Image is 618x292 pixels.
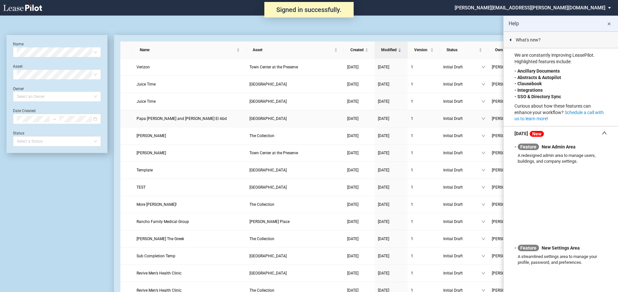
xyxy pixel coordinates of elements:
[347,167,371,173] a: [DATE]
[443,218,481,225] span: Initial Draft
[378,202,389,207] span: [DATE]
[378,167,404,173] a: [DATE]
[481,271,485,275] span: down
[411,184,437,191] a: 1
[347,270,371,276] a: [DATE]
[347,201,371,208] a: [DATE]
[443,133,481,139] span: Initial Draft
[378,271,389,275] span: [DATE]
[137,254,175,258] span: Sub Completion Temp
[249,185,287,190] span: Fairview Plaza
[411,201,437,208] a: 1
[492,218,527,225] span: [PERSON_NAME]
[140,47,235,53] span: Name
[137,167,243,173] a: Template
[414,47,429,53] span: Version
[347,253,371,259] a: [DATE]
[408,41,440,59] th: Version
[481,99,485,103] span: down
[350,47,364,53] span: Created
[347,133,371,139] a: [DATE]
[481,237,485,241] span: down
[347,81,371,88] a: [DATE]
[347,134,359,138] span: [DATE]
[347,236,371,242] a: [DATE]
[249,237,274,241] span: The Collection
[378,65,389,69] span: [DATE]
[481,82,485,86] span: down
[481,117,485,121] span: down
[492,115,527,122] span: [PERSON_NAME]
[347,184,371,191] a: [DATE]
[249,201,341,208] a: The Collection
[411,151,413,155] span: 1
[347,64,371,70] a: [DATE]
[347,185,359,190] span: [DATE]
[440,41,489,59] th: Status
[133,41,246,59] th: Name
[378,150,404,156] a: [DATE]
[13,87,24,91] label: Owner
[378,168,389,172] span: [DATE]
[137,270,243,276] a: Revive Men’s Health Clinic
[492,133,527,139] span: [PERSON_NAME]
[249,271,287,275] span: Alta Loma Square
[378,253,404,259] a: [DATE]
[489,41,534,59] th: Owner
[137,219,189,224] span: Rancho Family Medical Group
[137,133,243,139] a: [PERSON_NAME]
[52,117,57,121] span: to
[249,116,287,121] span: Terra Vista Commons
[378,81,404,88] a: [DATE]
[411,65,413,69] span: 1
[378,218,404,225] a: [DATE]
[137,99,156,104] span: Juice Time
[137,116,227,121] span: Papa Kanafa and Farouj Abo El Abd
[137,98,243,105] a: Juice Time
[481,134,485,138] span: down
[495,47,523,53] span: Owner
[137,184,243,191] a: TEST
[249,150,341,156] a: Town Center at the Preserve
[378,133,404,139] a: [DATE]
[411,202,413,207] span: 1
[249,254,287,258] span: Alta Loma Square
[249,133,341,139] a: The Collection
[411,218,437,225] a: 1
[249,82,287,87] span: Terra Vista Town Center
[411,150,437,156] a: 1
[443,150,481,156] span: Initial Draft
[347,219,359,224] span: [DATE]
[137,65,150,69] span: Verizon
[378,184,404,191] a: [DATE]
[249,253,341,259] a: [GEOGRAPHIC_DATA]
[378,237,389,241] span: [DATE]
[378,82,389,87] span: [DATE]
[137,82,156,87] span: Juice Time
[137,271,182,275] span: Revive Men’s Health Clinic
[347,254,359,258] span: [DATE]
[246,41,344,59] th: Asset
[137,134,166,138] span: Angry Chickz
[249,134,274,138] span: The Collection
[249,151,298,155] span: Town Center at the Preserve
[481,168,485,172] span: down
[443,270,481,276] span: Initial Draft
[411,219,413,224] span: 1
[13,42,24,46] label: Name
[137,151,166,155] span: Angry Chickz
[137,168,153,172] span: Template
[411,134,413,138] span: 1
[378,185,389,190] span: [DATE]
[481,151,485,155] span: down
[411,270,437,276] a: 1
[137,237,184,241] span: Nick The Greek
[137,185,146,190] span: TEST
[347,218,371,225] a: [DATE]
[492,270,527,276] span: [PERSON_NAME]
[411,98,437,105] a: 1
[347,98,371,105] a: [DATE]
[13,131,24,135] label: Status
[411,99,413,104] span: 1
[52,117,57,121] span: swap-right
